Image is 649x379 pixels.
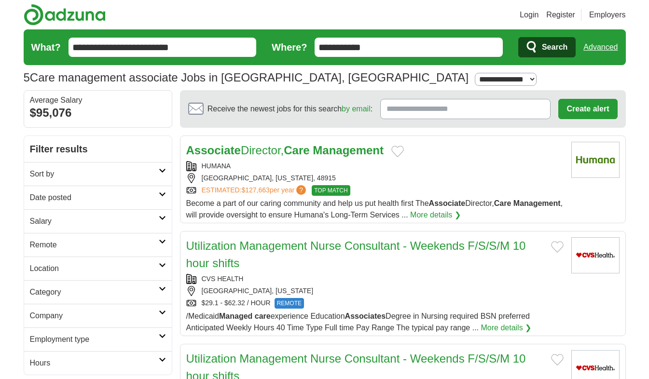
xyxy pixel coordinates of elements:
[24,280,172,304] a: Category
[24,257,172,280] a: Location
[30,104,166,122] div: $95,076
[589,9,626,21] a: Employers
[275,298,304,309] span: REMOTE
[312,185,350,196] span: TOP MATCH
[186,173,564,183] div: [GEOGRAPHIC_DATA], [US_STATE], 48915
[551,354,564,365] button: Add to favorite jobs
[186,298,564,309] div: $29.1 - $62.32 / HOUR
[24,136,172,162] h2: Filter results
[391,146,404,157] button: Add to favorite jobs
[342,105,371,113] a: by email
[30,192,159,203] h2: Date posted
[202,275,244,283] a: CVS HEALTH
[571,142,620,178] img: Humana logo
[24,327,172,351] a: Employment type
[30,239,159,251] h2: Remote
[186,286,564,296] div: [GEOGRAPHIC_DATA], [US_STATE]
[481,322,531,334] a: More details ❯
[30,357,159,369] h2: Hours
[30,216,159,227] h2: Salary
[24,186,172,209] a: Date posted
[24,209,172,233] a: Salary
[30,168,159,180] h2: Sort by
[558,99,617,119] button: Create alert
[429,199,466,207] strong: Associate
[186,144,384,157] a: AssociateDirector,Care Management
[30,310,159,322] h2: Company
[24,233,172,257] a: Remote
[24,351,172,375] a: Hours
[546,9,575,21] a: Register
[284,144,309,157] strong: Care
[186,239,526,270] a: Utilization Management Nurse Consultant - Weekends F/S/S/M 10 hour shifts
[313,144,384,157] strong: Management
[31,40,61,54] label: What?
[518,37,576,57] button: Search
[255,312,271,320] strong: care
[571,237,620,273] img: CVS Health logo
[494,199,511,207] strong: Care
[30,96,166,104] div: Average Salary
[207,103,373,115] span: Receive the newest jobs for this search :
[186,199,563,219] span: Become a part of our caring community and help us put health first The Director, , will provide o...
[241,186,269,194] span: $127,663
[202,162,231,170] a: HUMANA
[24,304,172,327] a: Company
[24,71,469,84] h1: Care management associate Jobs in [GEOGRAPHIC_DATA], [GEOGRAPHIC_DATA]
[542,38,567,57] span: Search
[513,199,561,207] strong: Management
[30,286,159,298] h2: Category
[583,38,618,57] a: Advanced
[410,209,461,221] a: More details ❯
[186,312,530,332] span: /Medicaid experience Education Degree in Nursing required BSN preferred Anticipated Weekly Hours ...
[24,4,106,26] img: Adzuna logo
[24,162,172,186] a: Sort by
[272,40,307,54] label: Where?
[202,185,308,196] a: ESTIMATED:$127,663per year?
[24,69,30,86] span: 5
[219,312,252,320] strong: Managed
[296,185,306,195] span: ?
[30,263,159,274] h2: Location
[520,9,539,21] a: Login
[345,312,386,320] strong: Associates
[551,241,564,253] button: Add to favorite jobs
[186,144,241,157] strong: Associate
[30,334,159,345] h2: Employment type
